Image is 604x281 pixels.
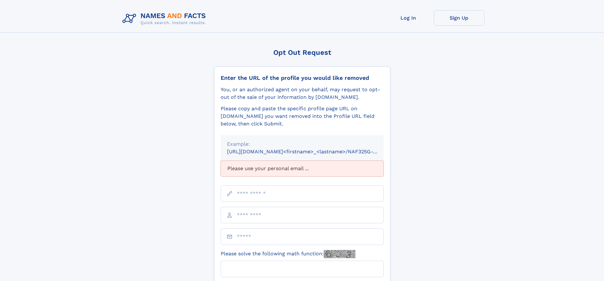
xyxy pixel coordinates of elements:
a: Sign Up [434,10,484,26]
div: Please use your personal email ... [221,161,384,176]
img: Logo Names and Facts [120,10,211,27]
a: Log In [383,10,434,26]
small: [URL][DOMAIN_NAME]<firstname>_<lastname>/NAF325G-xxxxxxxx [227,149,396,155]
div: Please copy and paste the specific profile page URL on [DOMAIN_NAME] you want removed into the Pr... [221,105,384,128]
div: Opt Out Request [214,48,390,56]
div: Enter the URL of the profile you would like removed [221,74,384,81]
label: Please solve the following math function: [221,250,355,258]
div: You, or an authorized agent on your behalf, may request to opt-out of the sale of your informatio... [221,86,384,101]
div: Example: [227,140,377,148]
